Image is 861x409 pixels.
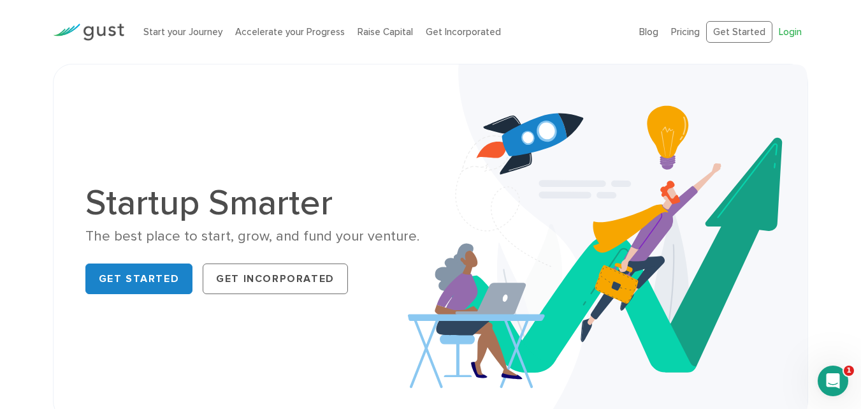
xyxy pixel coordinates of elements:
[639,26,658,38] a: Blog
[671,26,700,38] a: Pricing
[818,366,848,396] iframe: Intercom live chat
[779,26,802,38] a: Login
[706,21,772,43] a: Get Started
[358,26,413,38] a: Raise Capital
[203,264,348,294] a: Get Incorporated
[235,26,345,38] a: Accelerate your Progress
[143,26,222,38] a: Start your Journey
[85,227,421,246] div: The best place to start, grow, and fund your venture.
[844,366,854,376] span: 1
[85,264,193,294] a: Get Started
[53,24,124,41] img: Gust Logo
[85,185,421,221] h1: Startup Smarter
[426,26,501,38] a: Get Incorporated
